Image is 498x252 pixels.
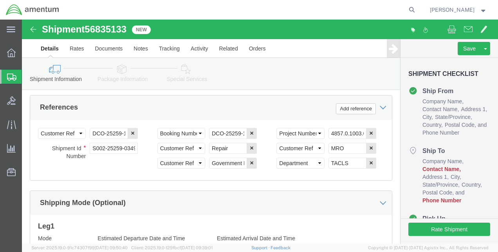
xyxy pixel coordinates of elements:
[430,5,475,14] span: Greg Kalwa
[5,4,60,16] img: logo
[251,245,271,250] a: Support
[31,245,128,250] span: Server: 2025.19.0-91c74307f99
[181,245,213,250] span: [DATE] 09:39:01
[429,5,487,14] button: [PERSON_NAME]
[95,245,128,250] span: [DATE] 09:50:40
[271,245,290,250] a: Feedback
[131,245,213,250] span: Client: 2025.19.0-129fbcf
[368,245,489,251] span: Copyright © [DATE]-[DATE] Agistix Inc., All Rights Reserved
[22,20,498,244] iframe: FS Legacy Container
